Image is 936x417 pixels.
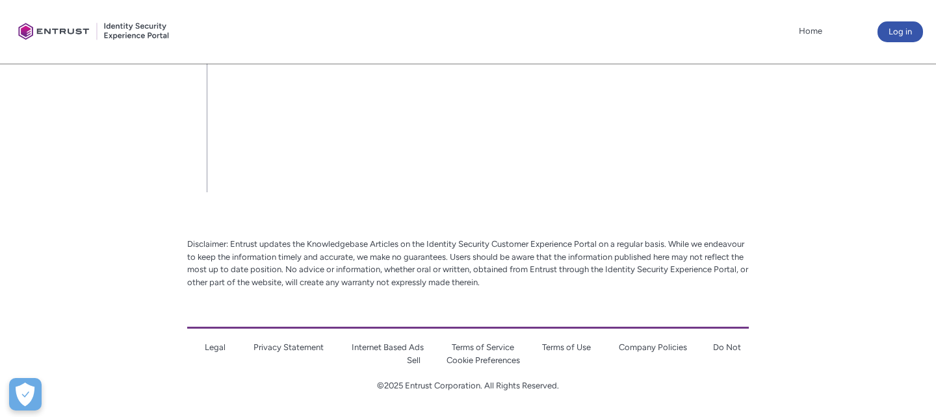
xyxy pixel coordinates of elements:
[447,355,520,365] a: Cookie Preferences
[205,342,226,352] a: Legal
[352,342,424,352] a: Internet Based Ads
[9,378,42,411] div: Cookie Preferences
[187,379,749,392] p: ©2025 Entrust Corporation. All Rights Reserved.
[619,342,687,352] a: Company Policies
[542,342,591,352] a: Terms of Use
[9,378,42,411] button: Open Preferences
[796,21,825,41] a: Home
[407,342,741,365] a: Do Not Sell
[187,238,749,288] p: Disclaimer: Entrust updates the Knowledgebase Articles on the Identity Security Customer Experien...
[452,342,514,352] a: Terms of Service
[253,342,324,352] a: Privacy Statement
[705,118,936,417] iframe: Qualified Messenger
[877,21,923,42] button: Log in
